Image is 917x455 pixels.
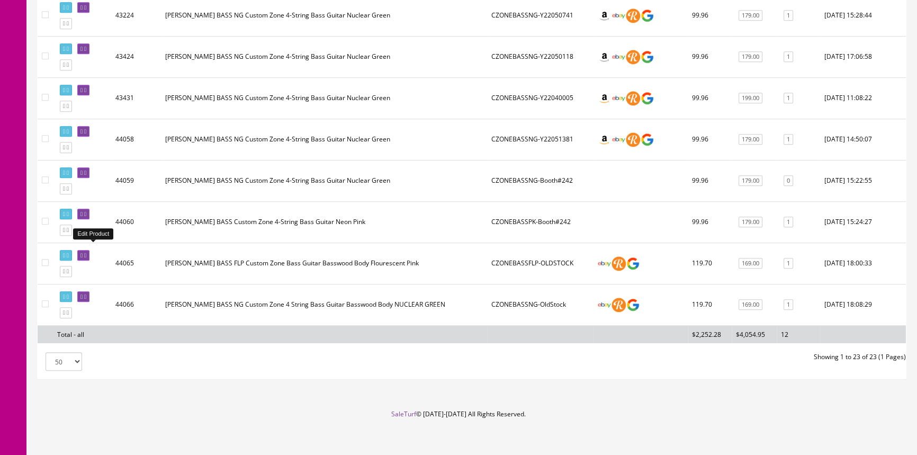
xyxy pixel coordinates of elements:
a: 1 [784,51,793,63]
img: ebay [597,298,612,312]
td: CZONEBASSPK-Booth#242 [487,201,593,243]
a: 179.00 [739,175,762,186]
td: Dean CZONE BASS NG Custom Zone 4-String Bass Guitar Nuclear Green [161,36,487,77]
td: CZONEBASSNG-OldStock [487,284,593,325]
img: reverb [612,298,626,312]
img: amazon [597,91,612,105]
td: 2025-09-25 15:24:27 [820,201,906,243]
td: 99.96 [688,77,732,119]
img: amazon [597,132,612,147]
img: google_shopping [640,91,654,105]
td: Total - all [53,325,111,343]
td: CZONEBASSNG-Y22050118 [487,36,593,77]
td: Dean CZONE BASS FLP Custom Zone Bass Guitar Basswood Body Flourescent Pink [161,243,487,284]
img: google_shopping [640,132,654,147]
div: Showing 1 to 23 of 23 (1 Pages) [472,352,914,362]
img: amazon [597,50,612,64]
td: CZONEBASSNG-Y22040005 [487,77,593,119]
img: google_shopping [626,256,640,271]
a: 1 [784,217,793,228]
td: Dean CZONE BASS NG Custom Zone 4 String Bass Guitar Basswood Body NUCLEAR GREEN [161,284,487,325]
td: 2025-09-25 18:00:33 [820,243,906,284]
a: 169.00 [739,258,762,269]
img: google_shopping [640,50,654,64]
td: 44060 [111,201,161,243]
a: 199.00 [739,93,762,104]
a: 1 [784,93,793,104]
td: Dean CZONE BASS NG Custom Zone 4-String Bass Guitar Nuclear Green [161,119,487,160]
a: 179.00 [739,217,762,228]
a: 179.00 [739,134,762,145]
a: 1 [784,10,793,21]
td: 43431 [111,77,161,119]
a: 0 [784,175,793,186]
td: CZONEBASSNG-Y22051381 [487,119,593,160]
td: 44059 [111,160,161,201]
td: CZONEBASSFLP-OLDSTOCK [487,243,593,284]
img: ebay [612,50,626,64]
img: reverb [612,256,626,271]
a: 169.00 [739,299,762,310]
img: reverb [626,8,640,23]
td: 2025-09-25 14:50:07 [820,119,906,160]
img: ebay [612,132,626,147]
img: google_shopping [640,8,654,23]
td: 44065 [111,243,161,284]
a: 1 [784,134,793,145]
img: google_shopping [626,298,640,312]
img: ebay [597,256,612,271]
img: ebay [612,8,626,23]
a: SaleTurf [391,409,416,418]
td: 2025-09-25 18:08:29 [820,284,906,325]
img: ebay [612,91,626,105]
td: 119.70 [688,284,732,325]
td: 44058 [111,119,161,160]
td: $4,054.95 [732,325,777,343]
td: 43424 [111,36,161,77]
td: Dean CZONE BASS Custom Zone 4-String Bass Guitar Neon Pink [161,201,487,243]
td: 2025-08-13 11:08:22 [820,77,906,119]
a: 1 [784,258,793,269]
td: 99.96 [688,119,732,160]
td: Dean CZONE BASS NG Custom Zone 4-String Bass Guitar Nuclear Green [161,160,487,201]
td: 2025-09-25 15:22:55 [820,160,906,201]
td: 119.70 [688,243,732,284]
td: 99.96 [688,201,732,243]
td: 99.96 [688,160,732,201]
td: Dean CZONE BASS NG Custom Zone 4-String Bass Guitar Nuclear Green [161,77,487,119]
img: reverb [626,132,640,147]
td: 2025-08-12 17:06:58 [820,36,906,77]
td: CZONEBASSNG-Booth#242 [487,160,593,201]
a: 1 [784,299,793,310]
img: reverb [626,91,640,105]
a: 179.00 [739,51,762,63]
a: 179.00 [739,10,762,21]
td: 44066 [111,284,161,325]
img: reverb [626,50,640,64]
td: 12 [777,325,820,343]
td: 99.96 [688,36,732,77]
img: amazon [597,8,612,23]
td: $2,252.28 [688,325,732,343]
